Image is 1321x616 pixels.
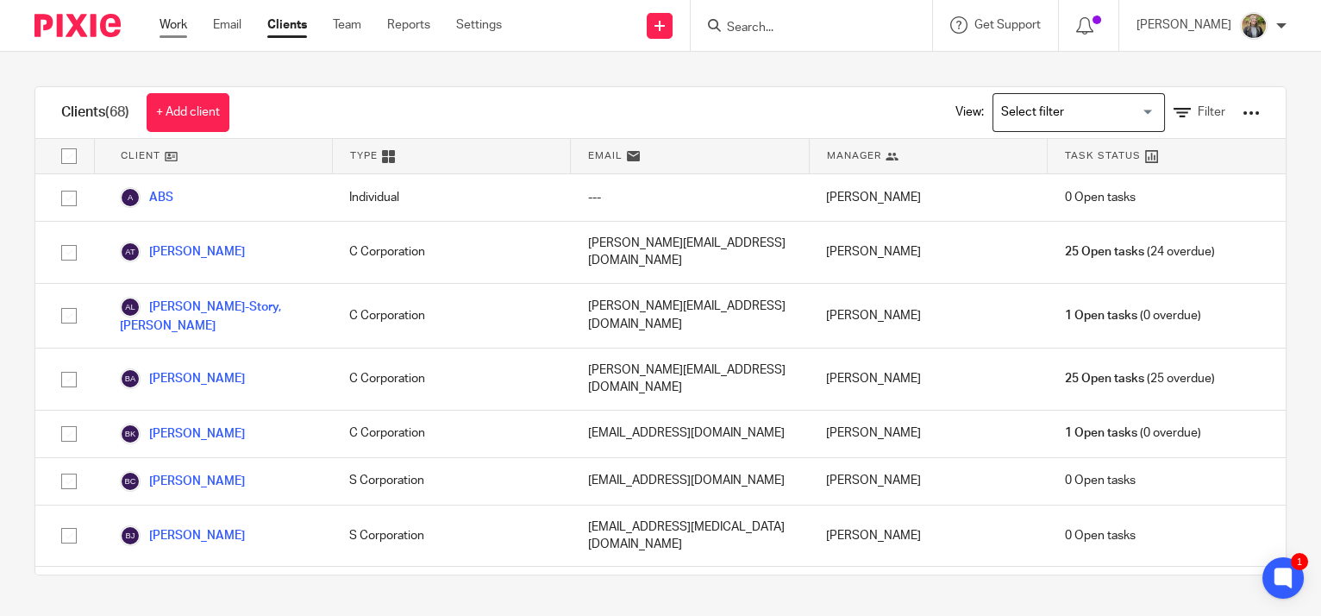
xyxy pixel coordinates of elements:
div: Individual [332,174,570,221]
div: [PERSON_NAME][EMAIL_ADDRESS][DOMAIN_NAME] [571,349,809,410]
div: Sole Proprietor [332,567,570,613]
span: Get Support [974,19,1041,31]
div: [EMAIL_ADDRESS][DOMAIN_NAME] [571,567,809,613]
div: [EMAIL_ADDRESS][DOMAIN_NAME] [571,458,809,505]
span: 0 Open tasks [1065,527,1136,544]
div: 1 [1291,553,1308,570]
img: svg%3E [120,368,141,389]
span: (25 overdue) [1065,370,1215,387]
div: [EMAIL_ADDRESS][DOMAIN_NAME] [571,411,809,457]
a: Reports [387,16,430,34]
a: [PERSON_NAME] [120,242,245,262]
div: [PERSON_NAME] [809,284,1047,348]
span: 1 Open tasks [1065,424,1137,442]
div: [PERSON_NAME] [809,174,1047,221]
div: View: [930,87,1260,138]
span: 1 Open tasks [1065,307,1137,324]
img: image.jpg [1240,12,1268,40]
a: [PERSON_NAME]-Story, [PERSON_NAME] [120,297,315,335]
a: Settings [456,16,502,34]
span: (0 overdue) [1065,424,1201,442]
a: Work [160,16,187,34]
div: C Corporation [332,222,570,283]
span: (24 overdue) [1065,243,1215,261]
img: svg%3E [120,187,141,208]
a: [PERSON_NAME] [120,368,245,389]
div: [PERSON_NAME] [809,349,1047,410]
div: C Corporation [332,411,570,457]
input: Search [725,21,880,36]
div: [PERSON_NAME] [809,458,1047,505]
div: S Corporation [332,506,570,567]
div: C Corporation [332,349,570,410]
span: Filter [1198,106,1225,118]
div: [PERSON_NAME] [809,411,1047,457]
p: [PERSON_NAME] [1136,16,1231,34]
a: Team [333,16,361,34]
div: [PERSON_NAME] [809,567,1047,613]
span: 0 Open tasks [1065,189,1136,206]
a: Email [213,16,241,34]
img: Pixie [34,14,121,37]
div: [PERSON_NAME] [809,222,1047,283]
img: svg%3E [120,525,141,546]
span: Email [588,148,623,163]
a: ABS [120,187,173,208]
span: 25 Open tasks [1065,370,1144,387]
a: [PERSON_NAME] [120,525,245,546]
img: svg%3E [120,471,141,492]
span: Type [350,148,378,163]
img: svg%3E [120,297,141,317]
span: (0 overdue) [1065,307,1201,324]
div: [PERSON_NAME][EMAIL_ADDRESS][DOMAIN_NAME] [571,222,809,283]
a: Clients [267,16,307,34]
a: [PERSON_NAME] [120,471,245,492]
img: svg%3E [120,242,141,262]
a: [PERSON_NAME] [120,424,245,444]
h1: Clients [61,104,129,122]
div: [EMAIL_ADDRESS][MEDICAL_DATA][DOMAIN_NAME] [571,506,809,567]
span: (68) [105,105,129,119]
div: S Corporation [332,458,570,505]
div: [PERSON_NAME][EMAIL_ADDRESS][DOMAIN_NAME] [571,284,809,348]
img: svg%3E [120,424,141,444]
div: --- [571,174,809,221]
div: [PERSON_NAME] [809,506,1047,567]
span: Manager [827,148,881,163]
span: Task Status [1065,148,1141,163]
span: Client [121,148,160,163]
span: 0 Open tasks [1065,472,1136,489]
a: + Add client [147,93,229,132]
span: 25 Open tasks [1065,243,1144,261]
input: Search for option [995,97,1155,128]
div: Search for option [992,93,1165,132]
div: C Corporation [332,284,570,348]
input: Select all [53,140,85,173]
